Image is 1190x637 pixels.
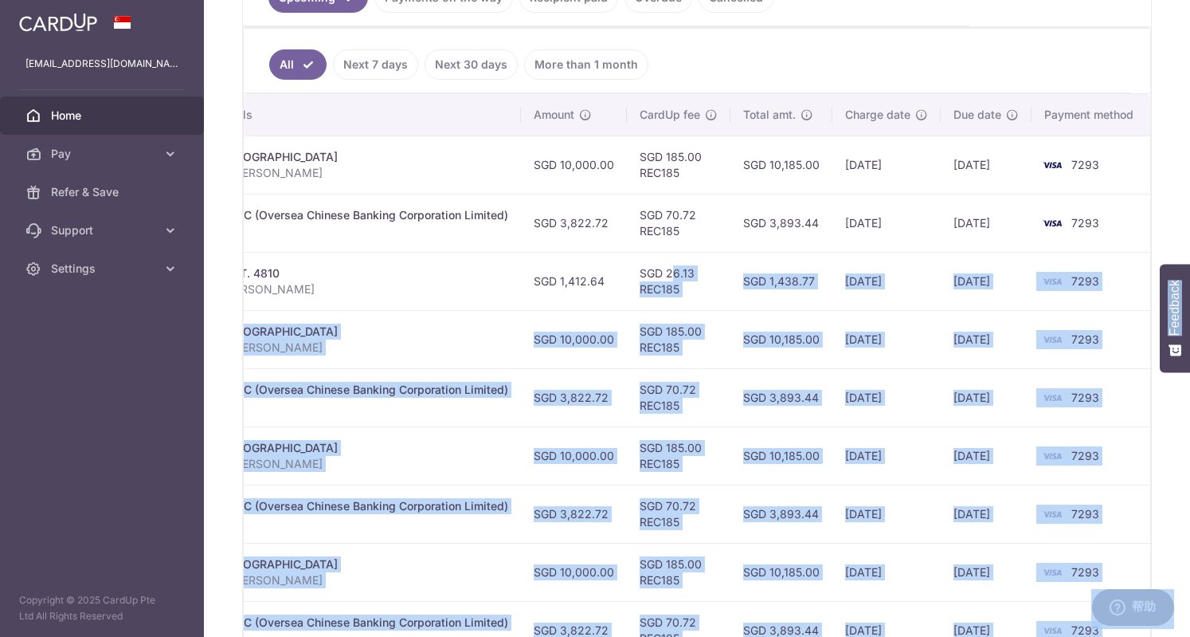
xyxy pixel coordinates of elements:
[941,136,1031,194] td: [DATE]
[1036,446,1068,466] img: Bank Card
[521,136,627,194] td: SGD 10,000.00
[941,368,1031,427] td: [DATE]
[166,615,508,631] div: Car Loan. OCBC (Oversea Chinese Banking Corporation Limited)
[941,194,1031,252] td: [DATE]
[941,485,1031,543] td: [DATE]
[51,261,156,277] span: Settings
[154,94,521,136] th: Payment details
[521,194,627,252] td: SGD 3,822.72
[1036,563,1068,582] img: Bank Card
[521,368,627,427] td: SGD 3,822.72
[832,485,941,543] td: [DATE]
[743,107,796,123] span: Total amt.
[524,49,648,80] a: More than 1 month
[832,427,941,485] td: [DATE]
[51,146,156,162] span: Pay
[1160,264,1190,372] button: Feedback - Show survey
[640,107,700,123] span: CardUp fee
[1071,449,1099,462] span: 7293
[730,368,832,427] td: SGD 3,893.44
[627,194,730,252] td: SGD 70.72 REC185
[730,194,832,252] td: SGD 3,893.44
[425,49,518,80] a: Next 30 days
[832,252,941,310] td: [DATE]
[1036,388,1068,407] img: Bank Card
[1036,155,1068,175] img: Bank Card
[166,165,508,181] p: House Loan [PERSON_NAME]
[534,107,574,123] span: Amount
[51,108,156,124] span: Home
[521,252,627,310] td: SGD 1,412.64
[166,324,508,340] div: Mortgage. [GEOGRAPHIC_DATA]
[832,368,941,427] td: [DATE]
[1071,216,1099,230] span: 7293
[1031,94,1153,136] th: Payment method
[166,281,508,297] p: 000-60-A [PERSON_NAME]
[1071,274,1099,288] span: 7293
[832,194,941,252] td: [DATE]
[521,485,627,543] td: SGD 3,822.72
[166,514,508,530] p: car loan
[521,427,627,485] td: SGD 10,000.00
[1071,332,1099,346] span: 7293
[1071,623,1099,637] span: 7293
[953,107,1001,123] span: Due date
[1091,589,1174,629] iframe: 打开一个小组件，您可以在其中找到更多信息
[166,572,508,588] p: House Loan [PERSON_NAME]
[1036,214,1068,233] img: Bank Card
[166,207,508,223] div: Car Loan. OCBC (Oversea Chinese Banking Corporation Limited)
[730,427,832,485] td: SGD 10,185.00
[941,252,1031,310] td: [DATE]
[1071,565,1099,579] span: 7293
[166,223,508,239] p: car loan
[333,49,418,80] a: Next 7 days
[941,427,1031,485] td: [DATE]
[730,543,832,601] td: SGD 10,185.00
[25,56,178,72] p: [EMAIL_ADDRESS][DOMAIN_NAME]
[269,49,327,80] a: All
[627,368,730,427] td: SGD 70.72 REC185
[521,310,627,368] td: SGD 10,000.00
[832,543,941,601] td: [DATE]
[19,13,97,32] img: CardUp
[166,265,508,281] div: Condo & MCST. 4810
[845,107,910,123] span: Charge date
[166,440,508,456] div: Mortgage. [GEOGRAPHIC_DATA]
[1036,330,1068,349] img: Bank Card
[166,456,508,472] p: House Loan [PERSON_NAME]
[521,543,627,601] td: SGD 10,000.00
[1071,391,1099,404] span: 7293
[627,427,730,485] td: SGD 185.00 REC185
[51,222,156,238] span: Support
[627,252,730,310] td: SGD 26.13 REC185
[51,184,156,200] span: Refer & Save
[730,310,832,368] td: SGD 10,185.00
[941,310,1031,368] td: [DATE]
[627,136,730,194] td: SGD 185.00 REC185
[1071,158,1099,171] span: 7293
[627,485,730,543] td: SGD 70.72 REC185
[166,382,508,398] div: Car Loan. OCBC (Oversea Chinese Banking Corporation Limited)
[730,252,832,310] td: SGD 1,438.77
[941,543,1031,601] td: [DATE]
[1036,272,1068,291] img: Bank Card
[166,149,508,165] div: Mortgage. [GEOGRAPHIC_DATA]
[1036,505,1068,524] img: Bank Card
[832,310,941,368] td: [DATE]
[166,498,508,514] div: Car Loan. OCBC (Oversea Chinese Banking Corporation Limited)
[627,310,730,368] td: SGD 185.00 REC185
[627,543,730,601] td: SGD 185.00 REC185
[166,398,508,414] p: car loan
[832,136,941,194] td: [DATE]
[166,340,508,356] p: House Loan [PERSON_NAME]
[166,556,508,572] div: Mortgage. [GEOGRAPHIC_DATA]
[730,136,832,194] td: SGD 10,185.00
[1071,507,1099,521] span: 7293
[1168,280,1182,336] span: Feedback
[730,485,832,543] td: SGD 3,893.44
